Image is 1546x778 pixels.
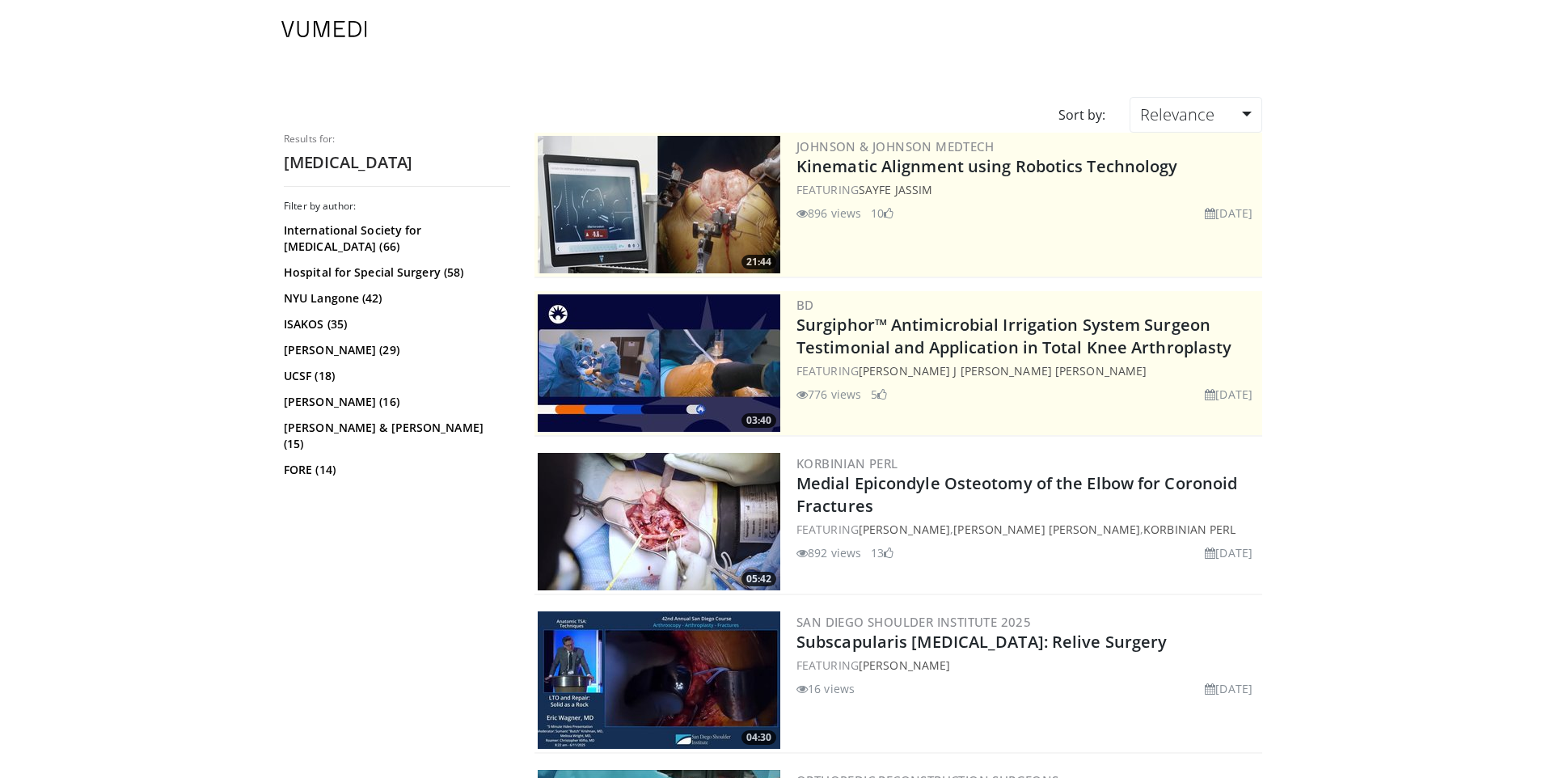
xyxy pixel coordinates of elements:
h3: Filter by author: [284,200,510,213]
a: Korbinian Perl [1143,522,1236,537]
a: [PERSON_NAME] [859,657,950,673]
span: 04:30 [741,730,776,745]
a: [PERSON_NAME] J [PERSON_NAME] [PERSON_NAME] [859,363,1147,378]
a: 21:44 [538,136,780,273]
div: Sort by: [1046,97,1117,133]
li: 13 [871,544,893,561]
li: 896 views [796,205,861,222]
a: UCSF (18) [284,368,506,384]
a: 05:42 [538,453,780,590]
img: 70422da6-974a-44ac-bf9d-78c82a89d891.300x170_q85_crop-smart_upscale.jpg [538,294,780,432]
img: 85482610-0380-4aae-aa4a-4a9be0c1a4f1.300x170_q85_crop-smart_upscale.jpg [538,136,780,273]
a: International Society for [MEDICAL_DATA] (66) [284,222,506,255]
a: Surgiphor™ Antimicrobial Irrigation System Surgeon Testimonial and Application in Total Knee Arth... [796,314,1231,358]
img: VuMedi Logo [281,21,367,37]
a: [PERSON_NAME] [PERSON_NAME] [953,522,1140,537]
div: FEATURING [796,657,1259,674]
a: NYU Langone (42) [284,290,506,307]
div: FEATURING [796,362,1259,379]
a: Sayfe Jassim [859,182,932,197]
a: FORE (14) [284,462,506,478]
span: 21:44 [741,255,776,269]
p: Results for: [284,133,510,146]
span: 05:42 [741,572,776,586]
a: [PERSON_NAME] [859,522,950,537]
img: f3cdfbb9-7de8-411c-9e53-0e88e6e931d5.300x170_q85_crop-smart_upscale.jpg [538,611,780,749]
li: 776 views [796,386,861,403]
a: Johnson & Johnson MedTech [796,138,994,154]
div: FEATURING [796,181,1259,198]
div: FEATURING , , [796,521,1259,538]
li: 892 views [796,544,861,561]
a: [PERSON_NAME] (29) [284,342,506,358]
h2: [MEDICAL_DATA] [284,152,510,173]
li: [DATE] [1205,544,1252,561]
a: Kinematic Alignment using Robotics Technology [796,155,1178,177]
a: Subscapularis [MEDICAL_DATA]: Relive Surgery [796,631,1167,653]
img: 3bdbf933-769d-4025-a0b0-14e0145b0950.300x170_q85_crop-smart_upscale.jpg [538,453,780,590]
li: 10 [871,205,893,222]
a: Medial Epicondyle Osteotomy of the Elbow for Coronoid Fractures [796,472,1237,517]
span: 03:40 [741,413,776,428]
a: Korbinian Perl [796,455,898,471]
a: Relevance [1130,97,1262,133]
li: [DATE] [1205,680,1252,697]
a: 03:40 [538,294,780,432]
a: ISAKOS (35) [284,316,506,332]
li: 5 [871,386,887,403]
a: [PERSON_NAME] (16) [284,394,506,410]
a: Hospital for Special Surgery (58) [284,264,506,281]
li: 16 views [796,680,855,697]
a: 04:30 [538,611,780,749]
li: [DATE] [1205,386,1252,403]
span: Relevance [1140,104,1214,125]
li: [DATE] [1205,205,1252,222]
a: San Diego Shoulder Institute 2025 [796,614,1031,630]
a: [PERSON_NAME] & [PERSON_NAME] (15) [284,420,506,452]
a: BD [796,297,814,313]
